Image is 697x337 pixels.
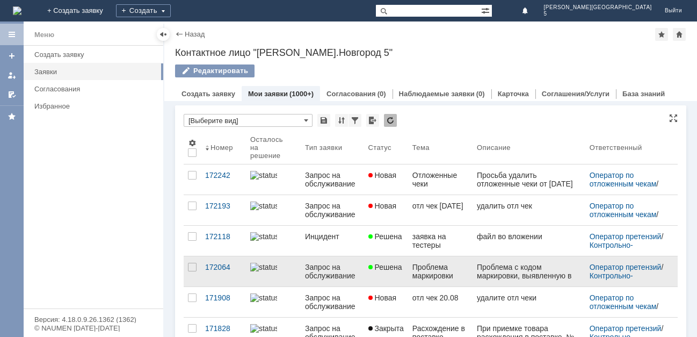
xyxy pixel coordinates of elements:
img: logo [13,6,21,15]
div: © NAUMEN [DATE]-[DATE] [34,325,153,332]
th: Номер [201,131,246,164]
img: statusbar-100 (1).png [250,171,277,180]
img: statusbar-100 (1).png [250,293,277,302]
img: statusbar-100 (1).png [250,263,277,271]
div: Создать заявку [34,51,157,59]
a: Запрос на обслуживание [301,287,364,317]
a: 172193 [201,195,246,225]
div: Статус [368,144,391,152]
div: / [590,263,665,280]
a: Перейти на домашнюю страницу [13,6,21,15]
span: Новая [368,202,397,210]
div: (0) [377,90,386,98]
a: 172242 [201,164,246,195]
a: statusbar-100 (1).png [246,256,301,286]
div: Запрос на обслуживание [305,202,359,219]
a: Запрос на обслуживание [301,195,364,225]
a: Создать заявку [181,90,235,98]
div: Скрыть меню [157,28,170,41]
a: Оператор по отложенным чекам [590,293,657,311]
div: Тип заявки [305,144,342,152]
a: Наблюдаемые заявки [399,90,475,98]
div: (0) [476,90,485,98]
div: Избранное [34,102,145,110]
span: Настройки [188,139,197,147]
div: Инцидент [305,232,359,241]
span: Решена [368,232,402,241]
th: Тема [408,131,473,164]
div: заявка на тестеры [412,232,468,249]
div: Контактное лицо "[PERSON_NAME].Новгород 5" [175,47,686,58]
div: Осталось на решение [250,135,288,160]
a: Новая [364,195,408,225]
a: Решена [364,226,408,256]
div: Тема [412,144,430,152]
div: (1000+) [289,90,314,98]
div: 172118 [205,232,242,241]
a: Назад [185,30,205,38]
a: statusbar-100 (1).png [246,195,301,225]
a: Согласования [30,81,161,97]
div: Экспорт списка [366,114,379,127]
a: statusbar-100 (1).png [246,164,301,195]
div: Обновлять список [384,114,397,127]
div: Согласования [34,85,157,93]
a: Контрольно-ревизионный отдел [590,271,658,289]
a: отл чек 20.08 [408,287,473,317]
a: Отложенные чеки [408,164,473,195]
a: Оператор претензий [590,263,662,271]
span: Расширенный поиск [481,5,492,15]
a: Заявки [30,63,161,80]
a: Оператор претензий [590,232,662,241]
a: 172118 [201,226,246,256]
a: Контрольно-ревизионный отдел [590,241,658,258]
div: Сделать домашней страницей [673,28,686,41]
span: Решена [368,263,402,271]
a: Мои заявки [248,90,288,98]
a: Решена [364,256,408,286]
a: Создать заявку [30,46,161,63]
span: Закрыта [368,324,404,333]
div: 172064 [205,263,242,271]
a: Оператор по отложенным чекам [590,171,657,188]
div: Номер [210,144,233,152]
a: statusbar-100 (1).png [246,287,301,317]
div: / [590,202,665,219]
div: / [590,171,665,188]
div: Запрос на обслуживание [305,263,359,280]
div: / [590,232,665,249]
div: Проблема маркировки парфюма [412,263,468,280]
a: Оператор по отложенным чекам [590,202,657,219]
div: Добавить в избранное [655,28,668,41]
img: statusbar-100 (1).png [250,232,277,241]
div: 172242 [205,171,242,180]
th: Осталось на решение [246,131,301,164]
div: Создать [116,4,171,17]
div: 171908 [205,293,242,302]
a: Соглашения/Услуги [542,90,609,98]
span: [PERSON_NAME][GEOGRAPHIC_DATA] [544,4,652,11]
img: statusbar-100 (1).png [250,202,277,210]
a: Оператор претензий [590,324,662,333]
th: Статус [364,131,408,164]
a: Создать заявку [3,47,20,64]
div: Ответственный [590,144,642,152]
span: 5 [544,11,652,17]
a: заявка на тестеры [408,226,473,256]
a: Запрос на обслуживание [301,164,364,195]
a: База знаний [622,90,665,98]
a: Согласования [326,90,376,98]
div: 171828 [205,324,242,333]
a: 172064 [201,256,246,286]
div: Описание [477,144,511,152]
a: Новая [364,164,408,195]
a: Мои согласования [3,86,20,103]
div: Версия: 4.18.0.9.26.1362 (1362) [34,316,153,323]
a: 171908 [201,287,246,317]
a: Новая [364,287,408,317]
a: Проблема маркировки парфюма [408,256,473,286]
div: Сортировка... [335,114,348,127]
a: Мои заявки [3,67,20,84]
div: Меню [34,28,54,41]
span: Новая [368,171,397,180]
